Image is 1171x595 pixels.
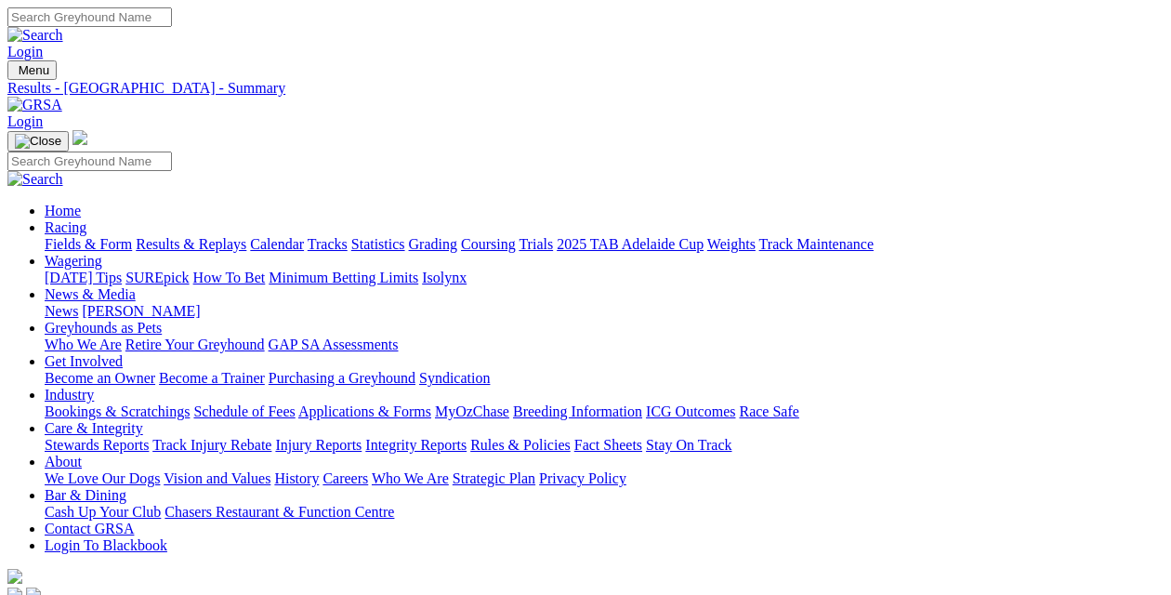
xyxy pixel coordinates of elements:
a: Grading [409,236,457,252]
a: Weights [707,236,756,252]
a: Login [7,113,43,129]
a: Chasers Restaurant & Function Centre [164,504,394,520]
a: Results & Replays [136,236,246,252]
a: Minimum Betting Limits [269,270,418,285]
div: Racing [45,236,1164,253]
a: Who We Are [45,337,122,352]
a: Stewards Reports [45,437,149,453]
input: Search [7,152,172,171]
a: Calendar [250,236,304,252]
a: Login To Blackbook [45,537,167,553]
a: Race Safe [739,403,798,419]
a: We Love Our Dogs [45,470,160,486]
a: Care & Integrity [45,420,143,436]
button: Toggle navigation [7,60,57,80]
a: Tracks [308,236,348,252]
a: Strategic Plan [453,470,535,486]
a: Schedule of Fees [193,403,295,419]
div: Greyhounds as Pets [45,337,1164,353]
a: Results - [GEOGRAPHIC_DATA] - Summary [7,80,1164,97]
button: Toggle navigation [7,131,69,152]
a: Wagering [45,253,102,269]
a: Statistics [351,236,405,252]
a: Become a Trainer [159,370,265,386]
input: Search [7,7,172,27]
a: History [274,470,319,486]
a: Greyhounds as Pets [45,320,162,336]
a: Fields & Form [45,236,132,252]
a: MyOzChase [435,403,509,419]
div: About [45,470,1164,487]
a: Syndication [419,370,490,386]
a: Vision and Values [164,470,270,486]
a: Integrity Reports [365,437,467,453]
div: Care & Integrity [45,437,1164,454]
a: Stay On Track [646,437,731,453]
a: [DATE] Tips [45,270,122,285]
a: GAP SA Assessments [269,337,399,352]
img: Close [15,134,61,149]
div: News & Media [45,303,1164,320]
a: Privacy Policy [539,470,626,486]
a: Rules & Policies [470,437,571,453]
a: Track Injury Rebate [152,437,271,453]
a: Contact GRSA [45,521,134,536]
a: Industry [45,387,94,403]
a: Careers [322,470,368,486]
a: ICG Outcomes [646,403,735,419]
a: Login [7,44,43,59]
a: Fact Sheets [574,437,642,453]
a: 2025 TAB Adelaide Cup [557,236,704,252]
a: News [45,303,78,319]
a: Get Involved [45,353,123,369]
span: Menu [19,63,49,77]
a: Coursing [461,236,516,252]
a: Bar & Dining [45,487,126,503]
a: Racing [45,219,86,235]
div: Get Involved [45,370,1164,387]
img: logo-grsa-white.png [7,569,22,584]
a: [PERSON_NAME] [82,303,200,319]
a: Isolynx [422,270,467,285]
div: Industry [45,403,1164,420]
a: SUREpick [125,270,189,285]
a: Bookings & Scratchings [45,403,190,419]
img: Search [7,171,63,188]
a: Become an Owner [45,370,155,386]
img: GRSA [7,97,62,113]
a: Home [45,203,81,218]
a: Who We Are [372,470,449,486]
a: About [45,454,82,469]
a: Purchasing a Greyhound [269,370,415,386]
a: Track Maintenance [759,236,874,252]
a: Trials [519,236,553,252]
a: Cash Up Your Club [45,504,161,520]
a: News & Media [45,286,136,302]
a: Injury Reports [275,437,362,453]
div: Wagering [45,270,1164,286]
a: Retire Your Greyhound [125,337,265,352]
img: Search [7,27,63,44]
div: Bar & Dining [45,504,1164,521]
a: Applications & Forms [298,403,431,419]
img: logo-grsa-white.png [72,130,87,145]
a: Breeding Information [513,403,642,419]
a: How To Bet [193,270,266,285]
